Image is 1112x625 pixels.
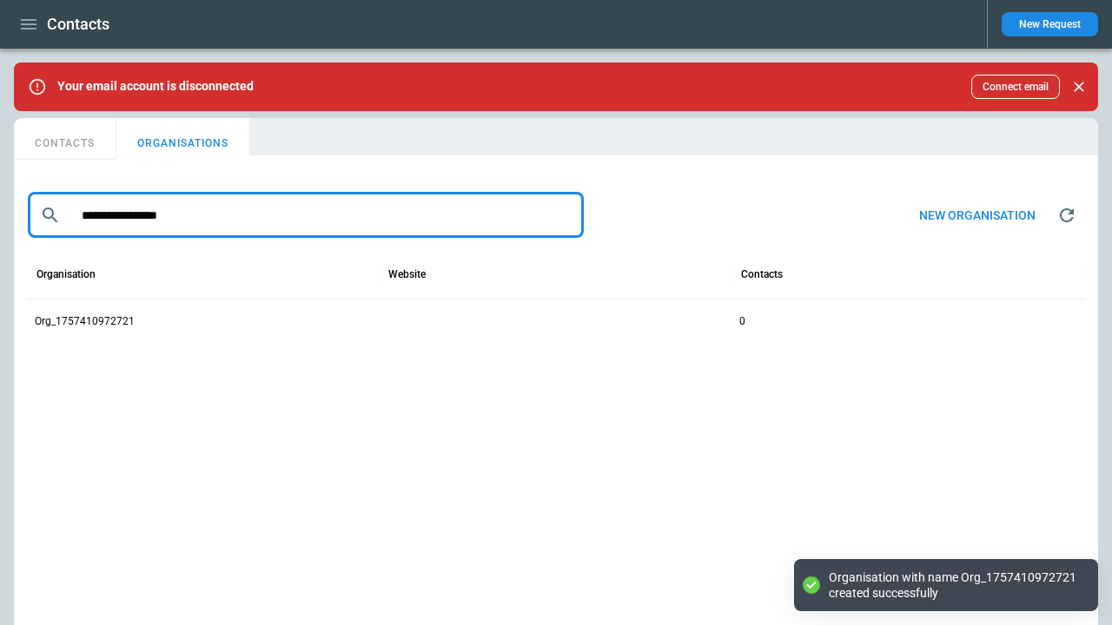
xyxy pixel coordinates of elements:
[741,268,783,280] div: Contacts
[1067,68,1091,106] div: dismiss
[57,79,254,94] p: Your email account is disconnected
[14,118,116,160] button: CONTACTS
[739,314,745,329] p: 0
[1002,12,1098,36] button: New Request
[36,268,96,280] div: Organisation
[35,314,135,329] p: Org_1757410972721
[829,569,1081,601] div: Organisation with name Org_1757410972721 created successfully
[47,14,109,35] h1: Contacts
[905,197,1049,234] button: New organisation
[1067,75,1091,99] button: Close
[388,268,426,280] div: Website
[971,75,1060,99] button: Connect email
[116,118,249,160] button: ORGANISATIONS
